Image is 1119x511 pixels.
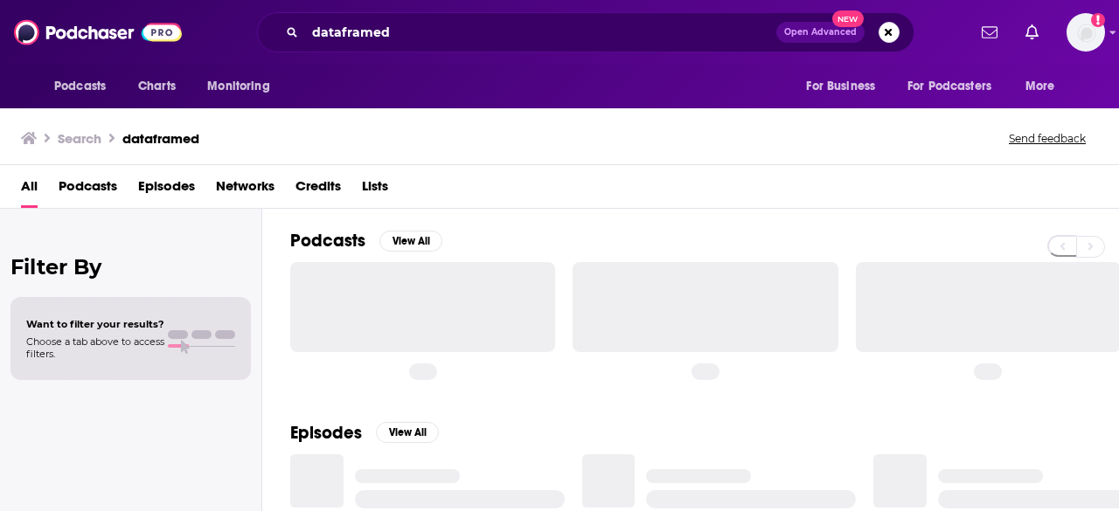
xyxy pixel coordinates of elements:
a: PodcastsView All [290,230,442,252]
img: User Profile [1067,13,1105,52]
button: open menu [195,70,292,103]
button: open menu [896,70,1017,103]
h3: dataframed [122,130,199,147]
div: Search podcasts, credits, & more... [257,12,914,52]
span: Choose a tab above to access filters. [26,335,164,360]
span: For Podcasters [907,74,991,99]
span: Open Advanced [784,28,857,37]
span: Want to filter your results? [26,318,164,330]
button: Send feedback [1004,131,1091,146]
button: Show profile menu [1067,13,1105,52]
input: Search podcasts, credits, & more... [305,18,776,46]
a: Networks [216,172,275,208]
h2: Filter By [10,254,251,280]
svg: Add a profile image [1091,13,1105,27]
h2: Episodes [290,422,362,444]
h3: Search [58,130,101,147]
a: EpisodesView All [290,422,439,444]
span: More [1025,74,1055,99]
a: Show notifications dropdown [975,17,1004,47]
a: Show notifications dropdown [1018,17,1046,47]
h2: Podcasts [290,230,365,252]
button: Open AdvancedNew [776,22,865,43]
span: New [832,10,864,27]
button: open menu [794,70,897,103]
button: open menu [1013,70,1077,103]
a: Episodes [138,172,195,208]
a: Podcasts [59,172,117,208]
a: Credits [295,172,341,208]
button: open menu [42,70,129,103]
a: Charts [127,70,186,103]
a: All [21,172,38,208]
span: For Business [806,74,875,99]
button: View All [376,422,439,443]
span: Charts [138,74,176,99]
img: Podchaser - Follow, Share and Rate Podcasts [14,16,182,49]
span: Podcasts [54,74,106,99]
button: View All [379,231,442,252]
a: Lists [362,172,388,208]
span: Monitoring [207,74,269,99]
span: Logged in as megcassidy [1067,13,1105,52]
